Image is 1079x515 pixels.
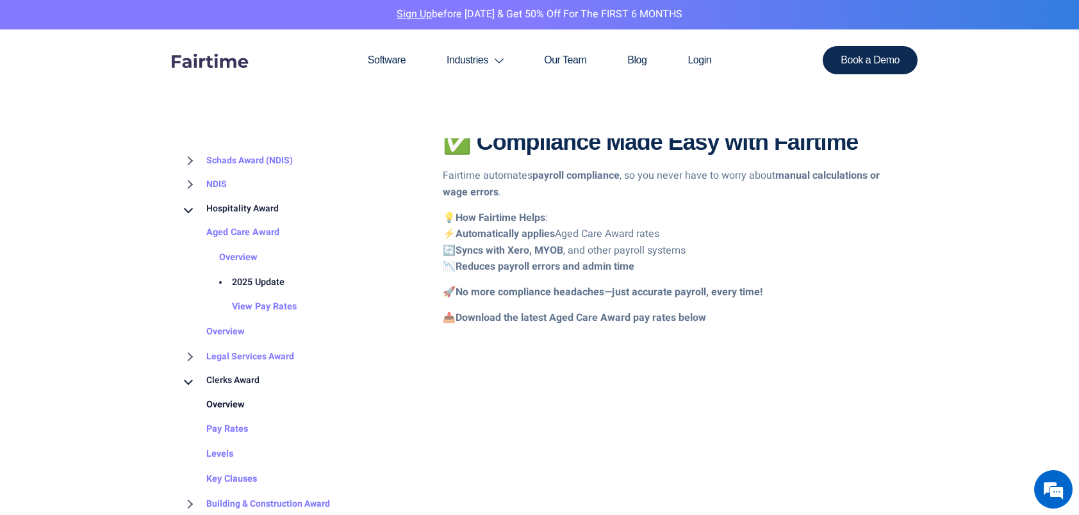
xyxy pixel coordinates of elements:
span: Book a Demo [841,55,900,65]
p: before [DATE] & Get 50% Off for the FIRST 6 MONTHS [10,6,1069,23]
a: Software [347,29,426,91]
b: Reduces payroll errors and admin time [456,259,634,274]
a: Aged Care Award [181,221,279,246]
p: 💡 : ⚡ Aged Care Award rates 🔄 , and other payroll systems 📉 [443,210,898,275]
a: Industries [426,29,523,91]
b: ✅ Compliance Made Easy with Fairtime [443,129,858,155]
a: Overview [194,245,258,270]
a: View Pay Rates [206,295,297,320]
a: Sign Up [397,6,432,22]
b: Automatically applies [456,226,555,241]
b: payroll compliance [532,168,620,183]
a: Login [667,29,732,91]
a: Overview [181,320,245,345]
textarea: Type your message and hit 'Enter' [6,350,244,395]
a: Schads Award (NDIS) [181,149,293,173]
a: Our Team [523,29,607,91]
b: No more compliance headaches—just accurate payroll, every time! [456,284,762,300]
a: 2025 Update [206,270,284,295]
a: Blog [607,29,667,91]
b: How Fairtime Helps [456,210,545,225]
span: We're online! [74,161,177,291]
a: Pay Rates [181,418,248,443]
a: Overview [181,393,245,418]
p: 🚀 [443,284,898,301]
a: Book a Demo [823,46,918,74]
a: Clerks Award [181,369,259,393]
a: Hospitality Award [181,197,279,221]
p: Fairtime automates , so you never have to worry about . [443,168,898,200]
a: Legal Services Award [181,345,294,369]
p: 📥 [443,310,898,327]
a: Levels [181,443,233,468]
a: NDIS [181,173,227,197]
b: Download the latest Aged Care Award pay rates below [456,310,706,325]
b: manual calculations or wage errors [443,168,880,200]
a: Key Clauses [181,467,257,492]
b: Syncs with Xero, MYOB [456,243,563,258]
